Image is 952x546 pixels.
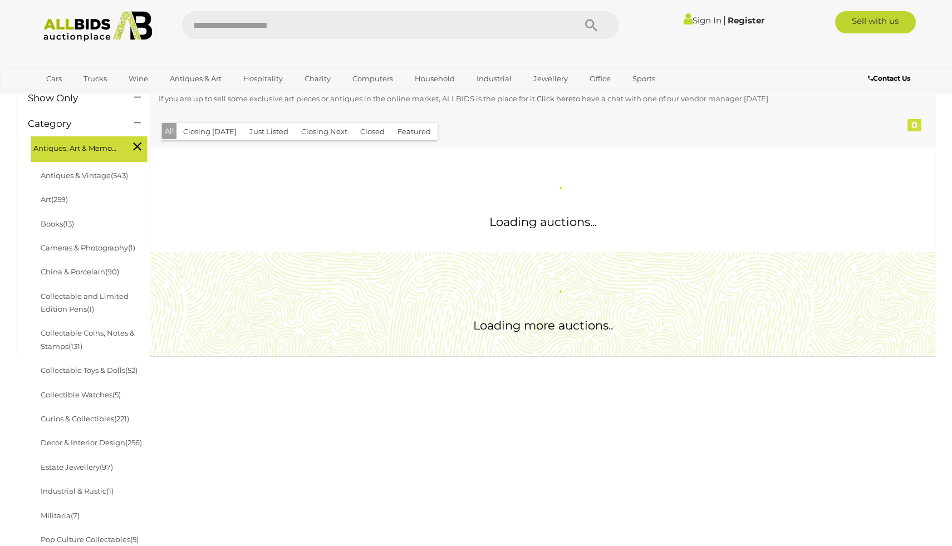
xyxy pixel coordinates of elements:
[582,70,618,88] a: Office
[41,219,74,228] a: Books(13)
[39,70,69,88] a: Cars
[162,123,177,139] button: All
[295,123,354,140] button: Closing Next
[723,14,726,26] span: |
[28,93,117,104] h4: Show Only
[37,11,158,42] img: Allbids.com.au
[41,511,80,520] a: Militaria(7)
[39,88,133,106] a: [GEOGRAPHIC_DATA]
[41,243,135,252] a: Cameras & Photography(1)
[33,139,117,155] span: Antiques, Art & Memorabilia
[354,123,391,140] button: Closed
[41,390,121,399] a: Collectible Watches(5)
[100,463,113,471] span: (97)
[41,195,68,204] a: Art(259)
[105,267,119,276] span: (90)
[41,438,142,447] a: Decor & Interior Design(256)
[125,366,138,375] span: (52)
[345,70,400,88] a: Computers
[469,70,519,88] a: Industrial
[106,486,114,495] span: (1)
[41,463,113,471] a: Estate Jewellery(97)
[243,123,295,140] button: Just Listed
[41,328,135,350] a: Collectable Coins, Notes & Stamps(131)
[41,171,128,180] a: Antiques & Vintage(543)
[907,119,921,131] div: 0
[76,70,114,88] a: Trucks
[125,438,142,447] span: (256)
[537,94,573,103] a: Click here
[28,119,117,129] h4: Category
[121,70,155,88] a: Wine
[159,92,855,105] p: If you are up to sell some exclusive art pieces or antiques in the online market, ALLBIDS is the ...
[868,74,910,82] b: Contact Us
[297,70,338,88] a: Charity
[87,304,94,313] span: (1)
[625,70,663,88] a: Sports
[71,511,80,520] span: (7)
[41,366,138,375] a: Collectable Toys & Dolls(52)
[489,215,597,229] span: Loading auctions...
[868,72,913,85] a: Contact Us
[111,171,128,180] span: (543)
[128,243,135,252] span: (1)
[114,414,129,423] span: (221)
[684,15,722,26] a: Sign In
[41,535,139,544] a: Pop Culture Collectables(5)
[130,535,139,544] span: (5)
[526,70,575,88] a: Jewellery
[68,342,82,351] span: (131)
[41,486,114,495] a: Industrial & Rustic(1)
[163,70,229,88] a: Antiques & Art
[176,123,243,140] button: Closing [DATE]
[51,195,68,204] span: (259)
[391,123,438,140] button: Featured
[473,318,613,332] span: Loading more auctions..
[41,292,129,313] a: Collectable and Limited Edition Pens(1)
[63,219,74,228] span: (13)
[563,11,619,39] button: Search
[236,70,290,88] a: Hospitality
[41,414,129,423] a: Curios & Collectibles(221)
[112,390,121,399] span: (5)
[835,11,916,33] a: Sell with us
[41,267,119,276] a: China & Porcelain(90)
[728,15,764,26] a: Register
[408,70,462,88] a: Household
